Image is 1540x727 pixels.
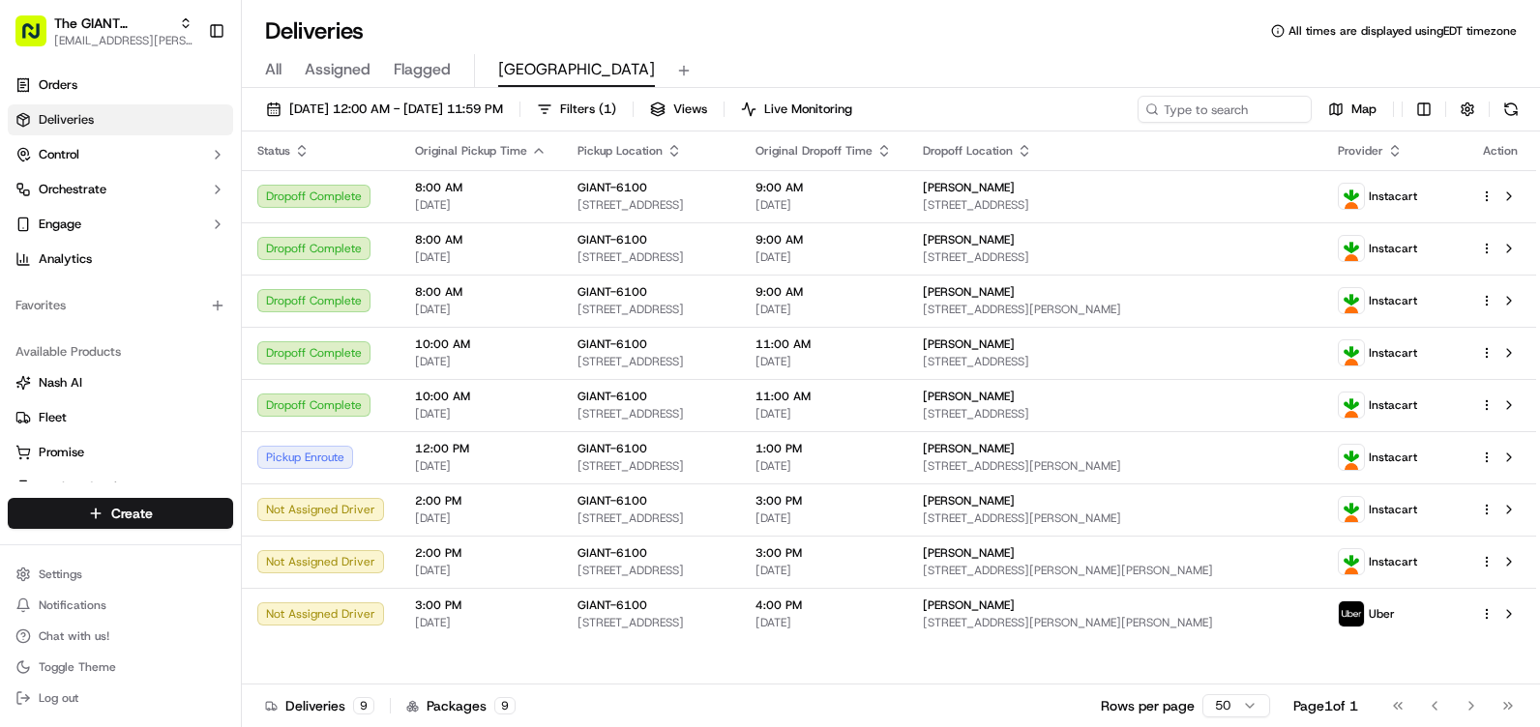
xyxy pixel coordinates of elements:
[577,615,725,630] span: [STREET_ADDRESS]
[8,684,233,712] button: Log out
[415,510,547,526] span: [DATE]
[39,597,106,613] span: Notifications
[923,493,1015,509] span: [PERSON_NAME]
[54,14,171,33] span: The GIANT Company
[1339,288,1364,313] img: profile_instacart_ahold_partner.png
[39,374,82,392] span: Nash AI
[599,101,616,118] span: ( 1 )
[1339,445,1364,470] img: profile_instacart_ahold_partner.png
[8,174,233,205] button: Orchestrate
[923,563,1307,578] span: [STREET_ADDRESS][PERSON_NAME][PERSON_NAME]
[1339,236,1364,261] img: profile_instacart_ahold_partner.png
[755,458,892,474] span: [DATE]
[755,284,892,300] span: 9:00 AM
[1369,189,1417,204] span: Instacart
[8,592,233,619] button: Notifications
[1369,606,1395,622] span: Uber
[1497,96,1525,123] button: Refresh
[1338,143,1383,159] span: Provider
[289,101,503,118] span: [DATE] 12:00 AM - [DATE] 11:59 PM
[39,628,109,644] span: Chat with us!
[498,58,655,81] span: [GEOGRAPHIC_DATA]
[577,336,647,352] span: GIANT-6100
[1369,502,1417,517] span: Instacart
[755,441,892,456] span: 1:00 PM
[1369,450,1417,465] span: Instacart
[1369,397,1417,413] span: Instacart
[641,96,716,123] button: Views
[1339,340,1364,365] img: profile_instacart_ahold_partner.png
[923,197,1307,213] span: [STREET_ADDRESS]
[1480,143,1521,159] div: Action
[39,659,116,675] span: Toggle Theme
[1369,554,1417,569] span: Instacart
[257,143,290,159] span: Status
[1339,497,1364,522] img: profile_instacart_ahold_partner.png
[8,139,233,170] button: Control
[111,504,153,523] span: Create
[755,545,892,561] span: 3:00 PM
[923,336,1015,352] span: [PERSON_NAME]
[755,563,892,578] span: [DATE]
[577,284,647,300] span: GIANT-6100
[1369,345,1417,361] span: Instacart
[15,374,225,392] a: Nash AI
[415,545,547,561] span: 2:00 PM
[1339,549,1364,574] img: profile_instacart_ahold_partner.png
[39,567,82,582] span: Settings
[577,510,725,526] span: [STREET_ADDRESS]
[415,458,547,474] span: [DATE]
[415,197,547,213] span: [DATE]
[577,597,647,613] span: GIANT-6100
[923,354,1307,369] span: [STREET_ADDRESS]
[577,354,725,369] span: [STREET_ADDRESS]
[8,402,233,433] button: Fleet
[415,232,547,247] span: 8:00 AM
[265,15,364,46] h1: Deliveries
[415,249,547,265] span: [DATE]
[1369,293,1417,308] span: Instacart
[577,545,647,561] span: GIANT-6100
[8,623,233,650] button: Chat with us!
[415,180,547,195] span: 8:00 AM
[8,244,233,275] a: Analytics
[923,302,1307,317] span: [STREET_ADDRESS][PERSON_NAME]
[923,406,1307,422] span: [STREET_ADDRESS]
[923,441,1015,456] span: [PERSON_NAME]
[39,479,132,496] span: Product Catalog
[39,111,94,129] span: Deliveries
[415,493,547,509] span: 2:00 PM
[15,479,225,496] a: Product Catalog
[560,101,616,118] span: Filters
[577,563,725,578] span: [STREET_ADDRESS]
[39,216,81,233] span: Engage
[1369,241,1417,256] span: Instacart
[755,197,892,213] span: [DATE]
[8,8,200,54] button: The GIANT Company[EMAIL_ADDRESS][PERSON_NAME][DOMAIN_NAME]
[528,96,625,123] button: Filters(1)
[1319,96,1385,123] button: Map
[8,561,233,588] button: Settings
[1138,96,1312,123] input: Type to search
[755,615,892,630] span: [DATE]
[755,597,892,613] span: 4:00 PM
[923,284,1015,300] span: [PERSON_NAME]
[415,406,547,422] span: [DATE]
[923,143,1013,159] span: Dropoff Location
[577,389,647,404] span: GIANT-6100
[415,441,547,456] span: 12:00 PM
[394,58,451,81] span: Flagged
[39,181,106,198] span: Orchestrate
[577,493,647,509] span: GIANT-6100
[923,615,1307,630] span: [STREET_ADDRESS][PERSON_NAME][PERSON_NAME]
[415,389,547,404] span: 10:00 AM
[577,143,663,159] span: Pickup Location
[265,58,281,81] span: All
[494,697,516,714] div: 9
[1339,393,1364,418] img: profile_instacart_ahold_partner.png
[8,367,233,398] button: Nash AI
[755,302,892,317] span: [DATE]
[353,697,374,714] div: 9
[764,101,852,118] span: Live Monitoring
[8,290,233,321] div: Favorites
